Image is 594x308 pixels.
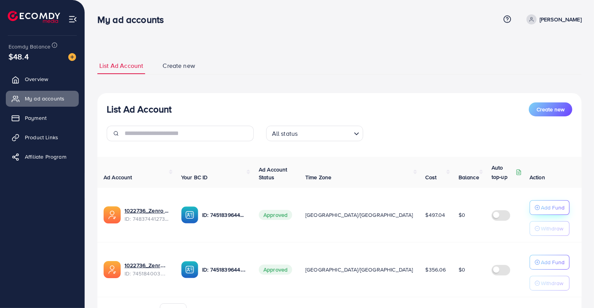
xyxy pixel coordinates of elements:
a: Payment [6,110,79,126]
span: Approved [259,265,292,275]
span: Ad Account [104,173,132,181]
span: Approved [259,210,292,220]
img: ic-ba-acc.ded83a64.svg [181,206,198,223]
span: $48.4 [9,51,29,62]
a: Overview [6,71,79,87]
span: My ad accounts [25,95,64,102]
p: Withdraw [541,224,563,233]
button: Withdraw [530,276,570,291]
div: <span class='underline'>1022736_Zenro store_1735016712629</span></br>7451840034455715856 [125,261,169,277]
span: Create new [537,106,565,113]
span: $0 [459,211,465,219]
span: Ad Account Status [259,166,287,181]
span: Product Links [25,133,58,141]
span: Ecomdy Balance [9,43,50,50]
a: 1022736_Zenro store 2_1742444975814 [125,207,169,215]
button: Add Fund [530,200,570,215]
button: Create new [529,102,572,116]
img: image [68,53,76,61]
span: Overview [25,75,48,83]
span: [GEOGRAPHIC_DATA]/[GEOGRAPHIC_DATA] [305,211,413,219]
h3: List Ad Account [107,104,171,115]
div: Search for option [266,126,363,141]
iframe: Chat [561,273,588,302]
img: ic-ads-acc.e4c84228.svg [104,206,121,223]
div: <span class='underline'>1022736_Zenro store 2_1742444975814</span></br>7483744127381684241 [125,207,169,223]
span: Time Zone [305,173,331,181]
button: Add Fund [530,255,570,270]
span: Payment [25,114,47,122]
p: [PERSON_NAME] [540,15,582,24]
span: List Ad Account [99,61,143,70]
p: ID: 7451839644771106833 [202,265,246,274]
p: Add Fund [541,203,565,212]
a: My ad accounts [6,91,79,106]
input: Search for option [300,126,350,139]
h3: My ad accounts [97,14,170,25]
span: All status [270,128,300,139]
span: [GEOGRAPHIC_DATA]/[GEOGRAPHIC_DATA] [305,266,413,273]
img: ic-ads-acc.e4c84228.svg [104,261,121,278]
p: Withdraw [541,279,563,288]
img: menu [68,15,77,24]
span: $356.06 [426,266,446,273]
span: Affiliate Program [25,153,66,161]
span: Create new [163,61,195,70]
a: Product Links [6,130,79,145]
a: Affiliate Program [6,149,79,164]
img: ic-ba-acc.ded83a64.svg [181,261,198,278]
span: Balance [459,173,479,181]
span: ID: 7483744127381684241 [125,215,169,223]
a: [PERSON_NAME] [523,14,582,24]
span: $0 [459,266,465,273]
p: Add Fund [541,258,565,267]
span: Action [530,173,545,181]
p: Auto top-up [492,163,514,182]
p: ID: 7451839644771106833 [202,210,246,220]
span: Cost [426,173,437,181]
span: Your BC ID [181,173,208,181]
a: 1022736_Zenro store_1735016712629 [125,261,169,269]
span: $497.04 [426,211,445,219]
button: Withdraw [530,221,570,236]
img: logo [8,11,60,23]
span: ID: 7451840034455715856 [125,270,169,277]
